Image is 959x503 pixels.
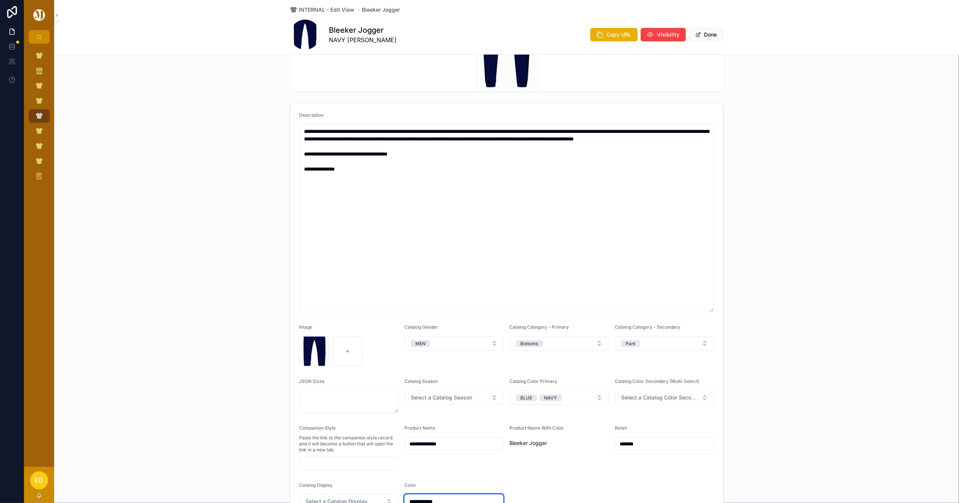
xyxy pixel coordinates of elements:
span: Catalog Gender [404,324,438,330]
button: Done [689,28,723,41]
a: Bleeker Jogger [362,6,400,14]
span: Image [299,324,313,330]
span: INTERNAL - Edit View [299,6,355,14]
div: BLUE [521,395,532,401]
span: Color [404,482,416,488]
div: Bottoms [521,340,538,347]
span: Select a Catalog Season [411,394,472,401]
a: INTERNAL - Edit View [290,6,355,14]
span: Catalog Category - Primary [510,324,569,330]
span: ED [35,476,43,485]
button: Select Button [404,336,504,351]
div: NAVY [544,395,557,401]
span: Catalog Color Secondary (Multi-Select) [615,378,699,384]
div: MEN [415,340,426,347]
button: Unselect PANT [621,340,640,347]
span: Copy URL [607,31,632,38]
span: Paste the link to the companion style record and it will become a button that will open the link ... [299,435,399,453]
span: Catalog Season [404,378,438,384]
div: scrollable content [24,44,54,193]
span: Description [299,112,324,118]
h1: Bleeker Jogger [329,25,397,35]
button: Unselect NAVY [540,394,562,401]
span: Catalog Color Primary [510,378,558,384]
span: Catalog Category - Secondary [615,324,680,330]
button: Select Button [615,390,714,405]
span: Bleeker Jogger [510,439,609,447]
button: Unselect BOTTOMS [516,340,543,347]
button: Unselect BLUE [516,394,537,401]
span: Product Name [404,425,435,431]
div: Pant [626,340,635,347]
button: Copy URL [590,28,638,41]
span: Visibility [657,31,680,38]
span: Companion Style [299,425,336,431]
button: Visibility [641,28,686,41]
button: Select Button [404,390,504,405]
span: NAVY [PERSON_NAME] [329,35,397,44]
span: Product Name With Color [510,425,564,431]
span: JSON Sizes [299,378,325,384]
span: Retail [615,425,627,431]
span: Catalog Display [299,482,333,488]
img: App logo [32,9,46,21]
button: Select Button [510,336,609,351]
span: Select a Catalog Color Secondary (Multi-Select) [621,394,699,401]
button: Select Button [615,336,714,351]
button: Select Button [510,390,609,405]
